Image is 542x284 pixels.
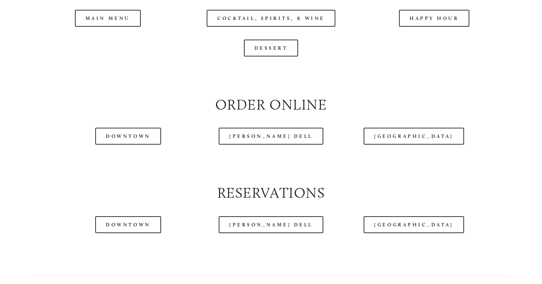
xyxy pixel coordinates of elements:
[95,128,161,145] a: Downtown
[32,183,509,203] h2: Reservations
[219,128,323,145] a: [PERSON_NAME] Dell
[32,95,509,115] h2: Order Online
[364,128,464,145] a: [GEOGRAPHIC_DATA]
[219,216,323,233] a: [PERSON_NAME] Dell
[364,216,464,233] a: [GEOGRAPHIC_DATA]
[95,216,161,233] a: Downtown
